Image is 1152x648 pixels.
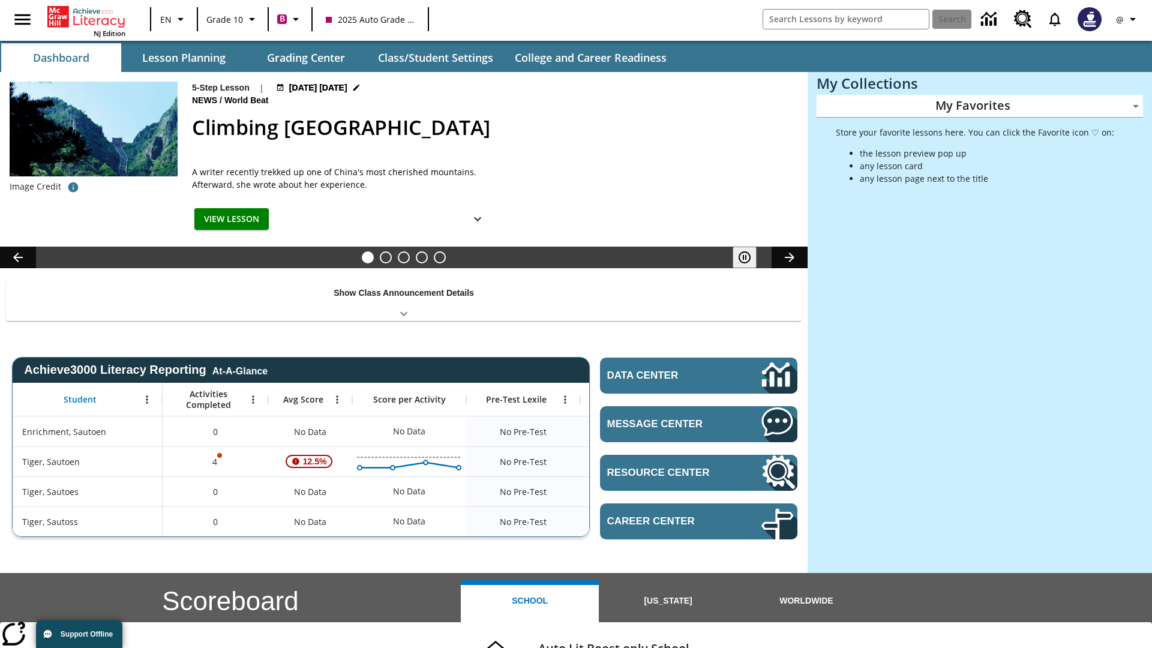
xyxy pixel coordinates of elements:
button: Support Offline [36,620,122,648]
span: 2025 Auto Grade 10 [326,13,415,26]
button: Select a new avatar [1070,4,1109,35]
span: Tiger, Sautoen [22,455,80,468]
span: 12.5% [298,451,332,472]
button: Slide 4 Career Lesson [416,251,428,263]
a: Resource Center, Will open in new tab [1007,3,1039,35]
span: No Data [288,479,332,504]
span: 0 [213,485,218,498]
button: Open Menu [138,391,156,409]
span: 0 [213,515,218,528]
span: EN [160,13,172,26]
li: the lesson preview pop up [860,147,1114,160]
div: 0, Tiger, Sautoss [163,506,268,536]
span: Data Center [607,370,721,382]
button: Lesson carousel, Next [772,247,808,268]
span: NJ Edition [94,29,125,38]
button: Language: EN, Select a language [155,8,193,30]
span: Student [64,394,97,405]
span: | [259,82,264,94]
button: Lesson Planning [124,43,244,72]
span: No Pre-Test, Tiger, Sautoes [500,485,547,498]
a: Career Center [600,503,797,539]
div: At-A-Glance [212,364,268,377]
button: Open Menu [244,391,262,409]
span: Grade 10 [206,13,243,26]
div: No Data, Enrichment, Sautoen [268,416,352,446]
span: World Beat [224,94,271,107]
h2: Climbing Mount Tai [192,112,793,143]
img: 6000 stone steps to climb Mount Tai in Chinese countryside [10,82,178,176]
div: No Data, Tiger, Sautoes [387,479,431,503]
button: Slide 1 Climbing Mount Tai [362,251,374,263]
button: School [461,580,599,622]
button: Show Details [466,208,490,230]
button: Open side menu [5,2,40,37]
button: Credit for photo and all related images: Public Domain/Charlie Fong [61,176,85,198]
div: Pause [733,247,769,268]
img: Avatar [1078,7,1102,31]
span: No Data [288,509,332,534]
input: search field [763,10,929,29]
div: No Data, Tiger, Sautoss [268,506,352,536]
button: Pause [733,247,757,268]
span: Career Center [607,515,725,527]
p: 5-Step Lesson [192,82,250,94]
span: Tiger, Sautoss [22,515,78,528]
button: Open Menu [556,391,574,409]
button: Boost Class color is violet red. Change class color [272,8,308,30]
div: A writer recently trekked up one of China's most cherished mountains. Afterward, she wrote about ... [192,166,492,191]
span: [DATE] [DATE] [289,82,347,94]
div: No Data, Enrichment, Sautoen [387,419,431,443]
button: Jul 22 - Jun 30 Choose Dates [274,82,363,94]
div: 0, Enrichment, Sautoen [163,416,268,446]
button: Grade: Grade 10, Select a grade [202,8,264,30]
span: Message Center [607,418,725,430]
li: any lesson page next to the title [860,172,1114,185]
button: Dashboard [1,43,121,72]
div: Show Class Announcement Details [6,280,802,321]
span: No Pre-Test, Tiger, Sautoss [500,515,547,528]
span: Pre-Test Lexile [486,394,547,405]
button: Worldwide [737,580,875,622]
a: Home [47,5,125,29]
span: No Pre-Test, Enrichment, Sautoen [500,425,547,438]
span: Resource Center [607,467,725,479]
li: any lesson card [860,160,1114,172]
span: Avg Score [283,394,323,405]
a: Data Center [974,3,1007,36]
button: Slide 2 Defining Our Government's Purpose [380,251,392,263]
p: Show Class Announcement Details [334,287,474,299]
a: Resource Center, Will open in new tab [600,455,797,491]
span: News [192,94,220,107]
div: My Favorites [817,95,1143,118]
p: 4 [211,455,220,468]
a: Data Center [600,358,797,394]
span: 0 [213,425,218,438]
button: Profile/Settings [1109,8,1147,30]
div: 4, One or more Activity scores may be invalid., Tiger, Sautoen [163,446,268,476]
span: Enrichment, Sautoen [22,425,106,438]
p: Image Credit [10,181,61,193]
button: View Lesson [194,208,269,230]
span: Tiger, Sautoes [22,485,79,498]
span: Score per Activity [373,394,446,405]
button: Open Menu [328,391,346,409]
a: Notifications [1039,4,1070,35]
div: No Data, Tiger, Sautoen [580,446,694,476]
p: Store your favorite lessons here. You can click the Favorite icon ♡ on: [836,126,1114,139]
div: 0, Tiger, Sautoes [163,476,268,506]
button: [US_STATE] [599,580,737,622]
span: Activities Completed [169,389,248,410]
button: Grading Center [246,43,366,72]
button: Slide 3 Pre-release lesson [398,251,410,263]
span: / [220,95,222,105]
div: No Data, Enrichment, Sautoen [580,416,694,446]
button: Slide 5 Remembering Justice O'Connor [434,251,446,263]
button: Class/Student Settings [368,43,503,72]
h3: My Collections [817,75,1143,92]
div: , 12.5%, Attention! This student's Average First Try Score of 12.5% is below 65%, Tiger, Sautoen [268,446,352,476]
span: Achieve3000 Literacy Reporting [24,363,268,377]
div: No Data, Tiger, Sautoes [580,476,694,506]
div: No Data, Tiger, Sautoes [268,476,352,506]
